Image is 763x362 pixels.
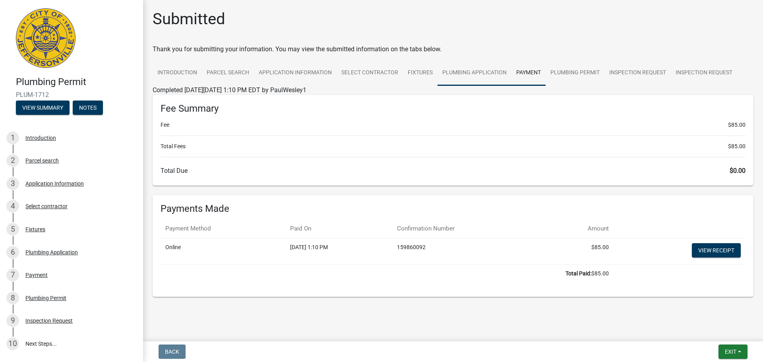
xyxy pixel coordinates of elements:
[565,270,591,277] b: Total Paid:
[161,203,746,215] h6: Payments Made
[285,238,392,264] td: [DATE] 1:10 PM
[25,158,59,163] div: Parcel search
[16,105,70,111] wm-modal-confirm: Summary
[161,167,746,174] h6: Total Due
[728,142,746,151] span: $85.00
[403,60,438,86] a: Fixtures
[73,101,103,115] button: Notes
[25,203,68,209] div: Select contractor
[161,219,285,238] th: Payment Method
[546,60,604,86] a: Plumbing Permit
[25,295,66,301] div: Plumbing Permit
[6,200,19,213] div: 4
[718,345,748,359] button: Exit
[153,86,306,94] span: Completed [DATE][DATE] 1:10 PM EDT by PaulWesley1
[671,60,737,86] a: Inspection Request
[438,60,511,86] a: Plumbing Application
[25,272,48,278] div: Payment
[6,269,19,281] div: 7
[6,154,19,167] div: 2
[392,219,544,238] th: Confirmation Number
[285,219,392,238] th: Paid On
[544,219,613,238] th: Amount
[202,60,254,86] a: Parcel search
[254,60,337,86] a: Application Information
[692,243,741,257] a: View receipt
[6,223,19,236] div: 5
[153,45,753,54] div: Thank you for submitting your information. You may view the submitted information on the tabs below.
[544,238,613,264] td: $85.00
[725,348,736,355] span: Exit
[337,60,403,86] a: Select contractor
[161,142,746,151] li: Total Fees
[511,60,546,86] a: Payment
[25,226,45,232] div: Fixtures
[16,8,76,68] img: City of Jeffersonville, Indiana
[6,314,19,327] div: 9
[161,103,746,114] h6: Fee Summary
[153,10,225,29] h1: Submitted
[16,76,137,88] h4: Plumbing Permit
[161,121,746,129] li: Fee
[165,348,179,355] span: Back
[153,60,202,86] a: Introduction
[161,238,285,264] td: Online
[25,250,78,255] div: Plumbing Application
[6,337,19,350] div: 10
[6,246,19,259] div: 6
[25,318,73,323] div: Inspection Request
[6,292,19,304] div: 8
[25,135,56,141] div: Introduction
[6,132,19,144] div: 1
[161,264,614,283] td: $85.00
[73,105,103,111] wm-modal-confirm: Notes
[6,177,19,190] div: 3
[730,167,746,174] span: $0.00
[16,91,127,99] span: PLUM-1712
[25,181,84,186] div: Application Information
[728,121,746,129] span: $85.00
[604,60,671,86] a: Inspection Request
[159,345,186,359] button: Back
[16,101,70,115] button: View Summary
[392,238,544,264] td: 159860092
